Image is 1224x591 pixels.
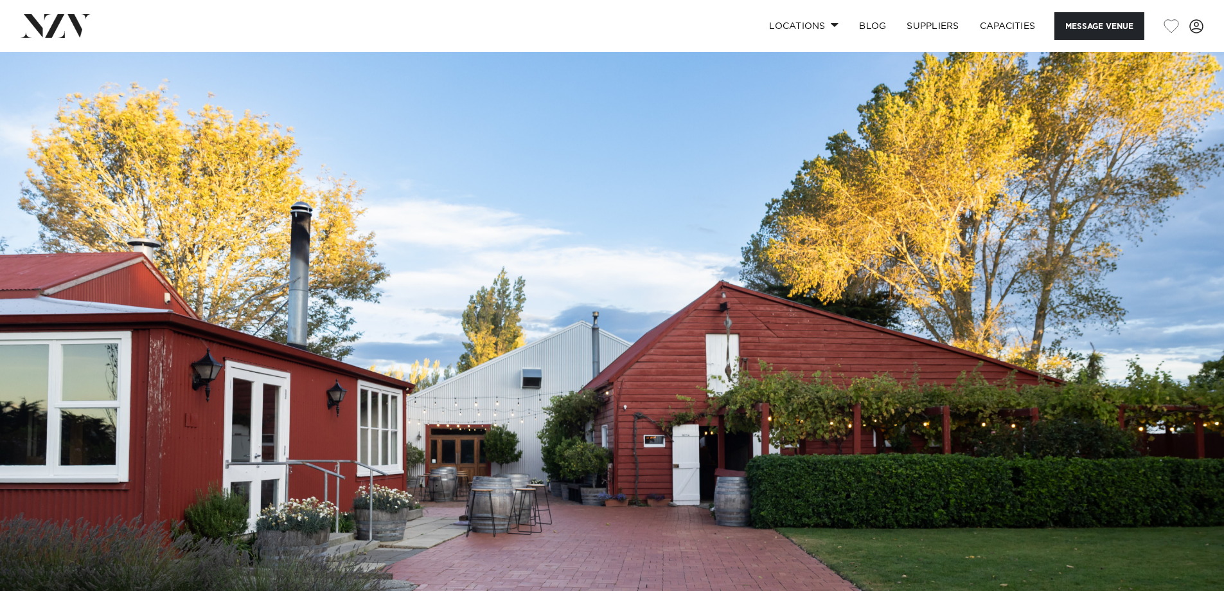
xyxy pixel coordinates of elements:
[849,12,896,40] a: BLOG
[1054,12,1144,40] button: Message Venue
[21,14,91,37] img: nzv-logo.png
[759,12,849,40] a: Locations
[896,12,969,40] a: SUPPLIERS
[970,12,1046,40] a: Capacities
